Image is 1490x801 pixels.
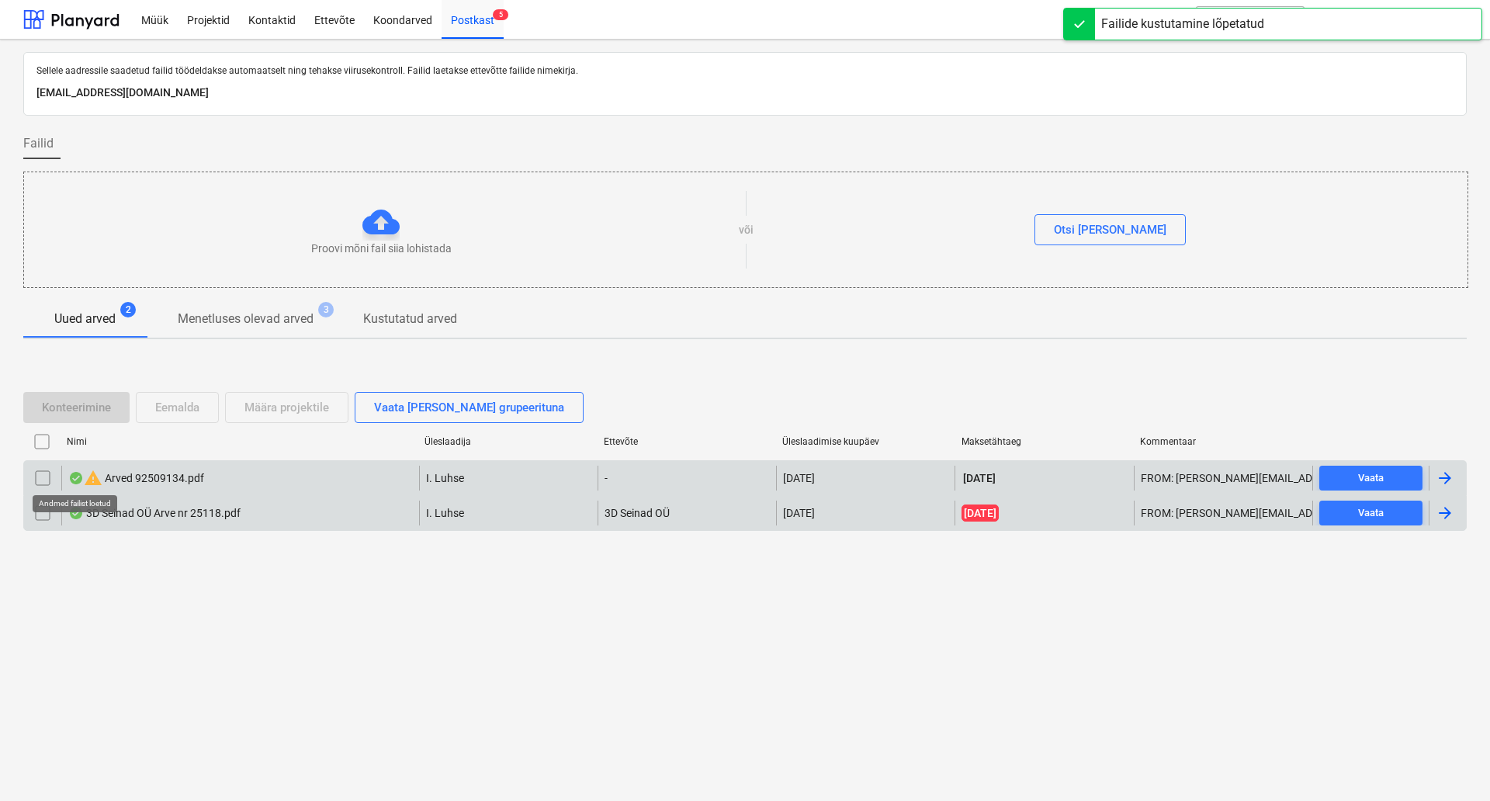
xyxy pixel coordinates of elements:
p: [EMAIL_ADDRESS][DOMAIN_NAME] [36,84,1454,102]
div: 3D Seinad OÜ [598,501,776,525]
span: 5 [493,9,508,20]
span: Failid [23,134,54,153]
span: 2 [120,302,136,317]
p: Menetluses olevad arved [178,310,314,328]
div: Arved 92509134.pdf [68,469,204,487]
div: Vestlusvidin [1412,726,1490,801]
span: 3 [318,302,334,317]
div: Vaata [1358,505,1384,522]
div: Nimi [67,436,412,447]
div: Kommentaar [1140,436,1307,447]
span: [DATE] [962,470,997,486]
p: I. Luhse [426,505,464,521]
div: Üleslaadimise kuupäev [782,436,949,447]
p: Proovi mõni fail siia lohistada [311,241,452,256]
div: Ettevõte [604,436,771,447]
div: [DATE] [783,472,815,484]
p: Uued arved [54,310,116,328]
p: või [739,222,754,238]
div: [DATE] [783,507,815,519]
div: Maksetähtaeg [962,436,1128,447]
button: Vaata [PERSON_NAME] grupeerituna [355,392,584,423]
p: Kustutatud arved [363,310,457,328]
button: Vaata [1319,501,1422,525]
div: Vaata [PERSON_NAME] grupeerituna [374,397,564,418]
div: Failide kustutamine lõpetatud [1101,15,1264,33]
div: Proovi mõni fail siia lohistadavõiOtsi [PERSON_NAME] [23,172,1468,288]
div: Üleslaadija [424,436,591,447]
iframe: Chat Widget [1412,726,1490,801]
button: Vaata [1319,466,1422,491]
div: - [598,466,776,491]
span: warning [84,469,102,487]
div: Otsi [PERSON_NAME] [1054,220,1166,240]
div: Vaata [1358,470,1384,487]
span: [DATE] [962,505,999,522]
p: I. Luhse [426,470,464,486]
div: Andmed failist loetud [68,507,84,519]
div: 3D Seinad OÜ Arve nr 25118.pdf [68,507,241,519]
button: Otsi [PERSON_NAME] [1034,214,1186,245]
p: Sellele aadressile saadetud failid töödeldakse automaatselt ning tehakse viirusekontroll. Failid ... [36,65,1454,78]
